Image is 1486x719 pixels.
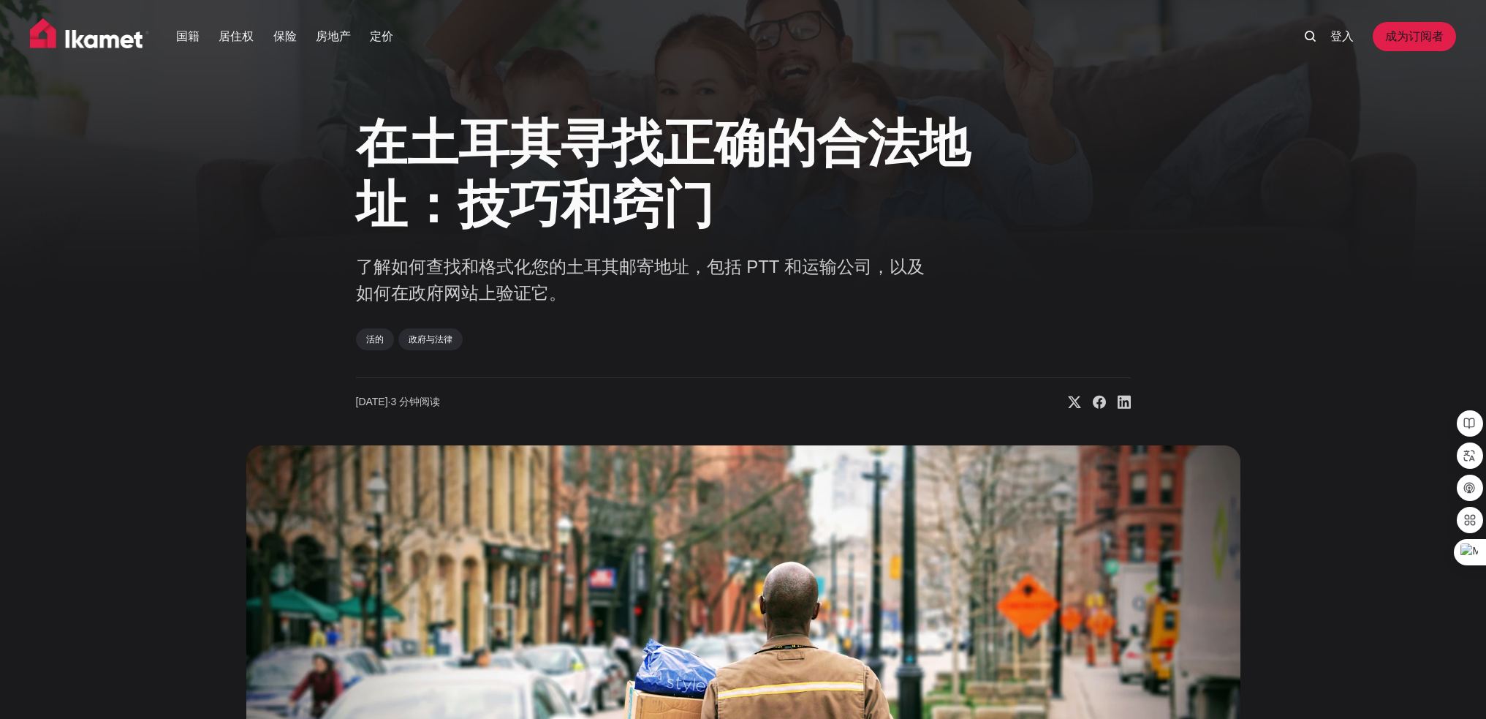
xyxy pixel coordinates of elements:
font: 在土耳其寻找正确的合法地址：技巧和窍门 [356,115,970,233]
font: 了解如何查找和格式化您的土耳其邮寄地址，包括 PTT 和运输公司，以及如何在政府网站上验证它。 [356,257,925,303]
font: 政府与法律 [409,334,452,345]
font: 活的 [366,334,384,345]
font: 国籍 [176,30,200,42]
a: 政府与法律 [398,328,463,350]
font: 定价 [370,30,393,42]
font: 3 分钟阅读 [390,396,440,407]
a: Share on Facebook [1081,395,1106,410]
a: 登入 [1330,28,1354,45]
font: 保险 [273,30,297,42]
font: 登入 [1330,30,1354,42]
a: Share on Linkedin [1106,395,1131,410]
font: 房地产 [316,30,351,42]
a: 活的 [356,328,394,350]
a: 定价 [370,28,393,45]
font: [DATE]∙ [356,396,391,407]
img: Ikamet home [30,18,150,55]
a: 国籍 [176,28,200,45]
a: 居住权 [219,28,254,45]
a: 房地产 [316,28,351,45]
font: 居住权 [219,30,254,42]
font: 成为订阅者 [1385,30,1444,42]
a: 保险 [273,28,297,45]
a: Share on X [1056,395,1081,410]
a: 成为订阅者 [1373,22,1456,51]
